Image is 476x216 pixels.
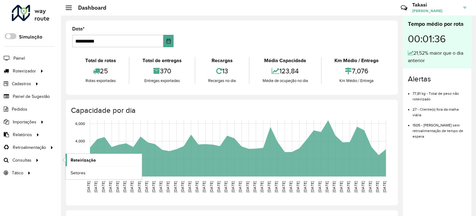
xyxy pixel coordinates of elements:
span: Roteirizador [13,68,36,74]
div: Total de entregas [131,57,193,64]
text: [DATE] [195,181,199,192]
text: [DATE] [375,181,379,192]
text: [DATE] [180,181,184,192]
div: Entregas exportadas [131,78,193,84]
text: [DATE] [108,181,112,192]
text: [DATE] [253,181,257,192]
text: [DATE] [217,181,221,192]
div: 13 [197,64,247,78]
text: [DATE] [303,181,307,192]
text: [DATE] [123,181,127,192]
span: Importações [13,119,36,125]
text: [DATE] [339,181,343,192]
li: 27 - Cliente(s) fora da malha viária [413,102,466,118]
text: [DATE] [144,181,148,192]
text: [DATE] [209,181,213,192]
text: [DATE] [152,181,156,192]
text: [DATE] [347,181,351,192]
span: Relatórios [13,131,32,138]
text: [DATE] [130,181,134,192]
div: Km Médio / Entrega [323,57,390,64]
div: Recargas [197,57,247,64]
div: Rotas exportadas [74,78,127,84]
div: 25 [74,64,127,78]
text: [DATE] [267,181,271,192]
text: [DATE] [310,181,315,192]
div: 00:01:36 [408,28,466,49]
h4: Alertas [408,75,466,84]
text: [DATE] [325,181,329,192]
text: [DATE] [115,181,119,192]
text: [DATE] [368,181,372,192]
span: Retroalimentação [13,144,46,151]
span: Painel de Sugestão [13,93,50,100]
span: Pedidos [12,106,27,113]
h2: Dashboard [72,4,106,11]
text: [DATE] [383,181,387,192]
text: [DATE] [94,181,98,192]
div: Km Médio / Entrega [323,78,390,84]
text: [DATE] [101,181,105,192]
text: 6,000 [75,122,85,126]
text: [DATE] [354,181,358,192]
span: Roteirização [71,157,96,163]
text: [DATE] [231,181,235,192]
text: [DATE] [238,181,242,192]
text: [DATE] [137,181,141,192]
span: Tático [12,170,23,176]
text: [DATE] [202,181,206,192]
text: 4,000 [75,139,85,143]
li: 1505 - [PERSON_NAME] sem retroalimentação de tempo de espera [413,118,466,139]
h3: Takasi [412,2,459,8]
button: Choose Date [163,35,174,47]
text: [DATE] [260,181,264,192]
li: 77,81 kg - Total de peso não roteirizado [413,86,466,102]
div: Recargas no dia [197,78,247,84]
div: 7,076 [323,64,390,78]
text: [DATE] [245,181,250,192]
text: [DATE] [296,181,300,192]
text: [DATE] [361,181,365,192]
a: Setores [66,167,142,179]
text: [DATE] [274,181,278,192]
text: [DATE] [188,181,192,192]
span: [PERSON_NAME] [412,8,459,14]
div: Média de ocupação no dia [251,78,319,84]
div: Média Capacidade [251,57,319,64]
span: Setores [71,170,86,176]
text: [DATE] [289,181,293,192]
span: Cadastros [12,80,31,87]
div: 370 [131,64,193,78]
div: 21,52% maior que o dia anterior [408,49,466,64]
div: 123,84 [251,64,319,78]
label: Data [72,25,85,33]
div: Tempo médio por rota [408,20,466,28]
a: Contato Rápido [397,1,411,15]
h4: Capacidade por dia [71,106,392,115]
label: Simulação [19,33,42,41]
div: Total de rotas [74,57,127,64]
text: [DATE] [166,181,170,192]
text: [DATE] [282,181,286,192]
text: [DATE] [332,181,336,192]
text: [DATE] [159,181,163,192]
text: [DATE] [318,181,322,192]
text: [DATE] [173,181,177,192]
span: Consultas [12,157,31,163]
a: Roteirização [66,154,142,166]
text: [DATE] [86,181,91,192]
span: Painel [13,55,25,62]
text: [DATE] [224,181,228,192]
